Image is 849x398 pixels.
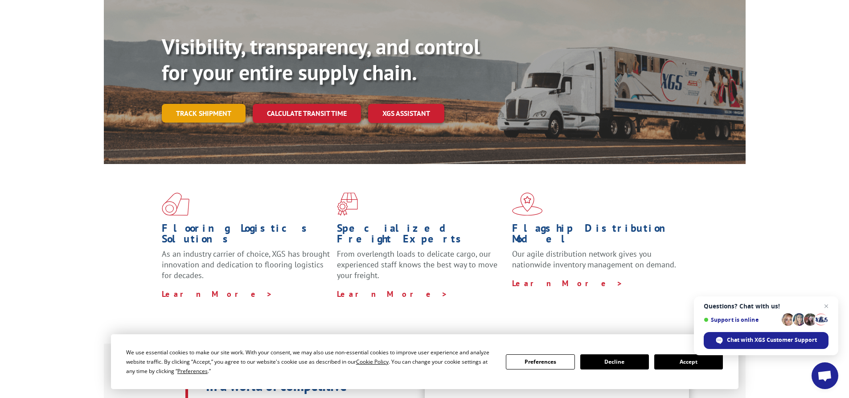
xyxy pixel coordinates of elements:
[654,354,723,369] button: Accept
[162,104,246,123] a: Track shipment
[253,104,361,123] a: Calculate transit time
[704,316,779,323] span: Support is online
[512,223,681,249] h1: Flagship Distribution Model
[126,348,495,376] div: We use essential cookies to make our site work. With your consent, we may also use non-essential ...
[704,332,828,349] div: Chat with XGS Customer Support
[162,193,189,216] img: xgs-icon-total-supply-chain-intelligence-red
[727,336,817,344] span: Chat with XGS Customer Support
[512,278,623,288] a: Learn More >
[337,249,505,288] p: From overlength loads to delicate cargo, our experienced staff knows the best way to move your fr...
[337,193,358,216] img: xgs-icon-focused-on-flooring-red
[506,354,574,369] button: Preferences
[177,367,208,375] span: Preferences
[162,249,330,280] span: As an industry carrier of choice, XGS has brought innovation and dedication to flooring logistics...
[812,362,838,389] div: Open chat
[368,104,444,123] a: XGS ASSISTANT
[512,193,543,216] img: xgs-icon-flagship-distribution-model-red
[162,289,273,299] a: Learn More >
[337,289,448,299] a: Learn More >
[162,33,480,86] b: Visibility, transparency, and control for your entire supply chain.
[821,301,832,312] span: Close chat
[580,354,649,369] button: Decline
[512,249,676,270] span: Our agile distribution network gives you nationwide inventory management on demand.
[337,223,505,249] h1: Specialized Freight Experts
[111,334,738,389] div: Cookie Consent Prompt
[704,303,828,310] span: Questions? Chat with us!
[162,223,330,249] h1: Flooring Logistics Solutions
[356,358,389,365] span: Cookie Policy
